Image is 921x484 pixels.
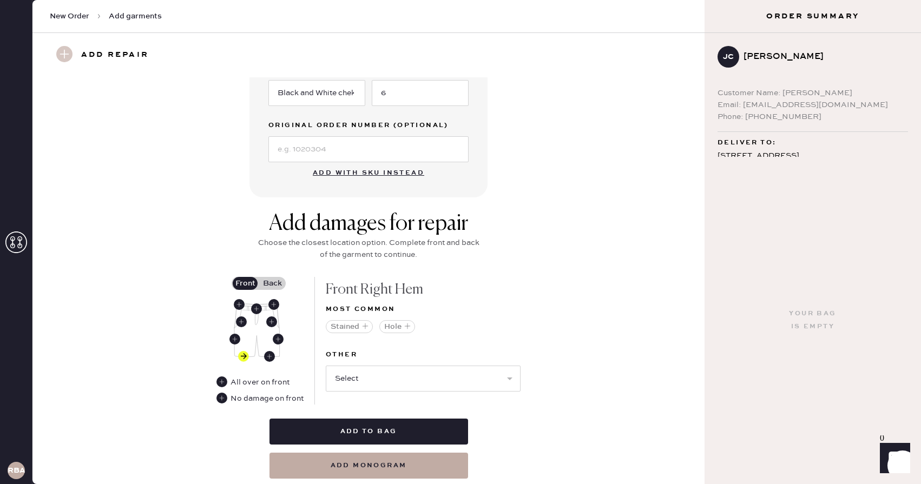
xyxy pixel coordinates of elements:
[231,393,304,405] div: No damage on front
[264,351,275,362] div: Front Left Hem
[326,320,373,333] button: Stained
[216,376,291,388] div: All over on front
[326,277,521,303] div: Front Right Hem
[723,53,734,61] h3: jc
[268,299,279,310] div: Front Left Waistband
[229,334,240,344] div: Front Right Side Seam
[234,303,280,357] img: Garment image
[81,46,149,64] h3: Add repair
[266,316,277,327] div: Front Left Pocket
[273,334,284,344] div: Front Left Side Seam
[259,277,286,290] label: Back
[379,320,415,333] button: Hole
[718,87,908,99] div: Customer Name: [PERSON_NAME]
[268,136,469,162] input: e.g. 1020304
[306,162,431,184] button: Add with SKU instead
[109,11,162,22] span: Add garments
[789,307,836,333] div: Your bag is empty
[231,376,290,388] div: All over on front
[236,316,247,327] div: Front Right Pocket
[50,11,89,22] span: New Order
[744,50,899,63] div: [PERSON_NAME]
[870,435,916,482] iframe: Front Chat
[238,351,249,362] div: Front Right Hem
[705,11,921,22] h3: Order Summary
[718,149,908,176] div: [STREET_ADDRESS] [GEOGRAPHIC_DATA] , MA 02120
[372,80,469,106] input: e.g. 30R
[8,467,25,474] h3: RBA
[216,393,304,405] div: No damage on front
[251,303,262,314] div: Front Center Waistband
[718,136,776,149] span: Deliver to:
[268,80,365,106] input: e.g. Navy
[269,419,468,445] button: Add to bag
[326,303,521,316] div: Most common
[269,453,468,479] button: add monogram
[232,277,259,290] label: Front
[234,299,245,310] div: Front Right Waistband
[255,211,482,237] div: Add damages for repair
[718,99,908,111] div: Email: [EMAIL_ADDRESS][DOMAIN_NAME]
[255,237,482,261] div: Choose the closest location option. Complete front and back of the garment to continue.
[326,348,521,361] label: Other
[268,119,469,132] label: Original Order Number (Optional)
[718,111,908,123] div: Phone: [PHONE_NUMBER]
